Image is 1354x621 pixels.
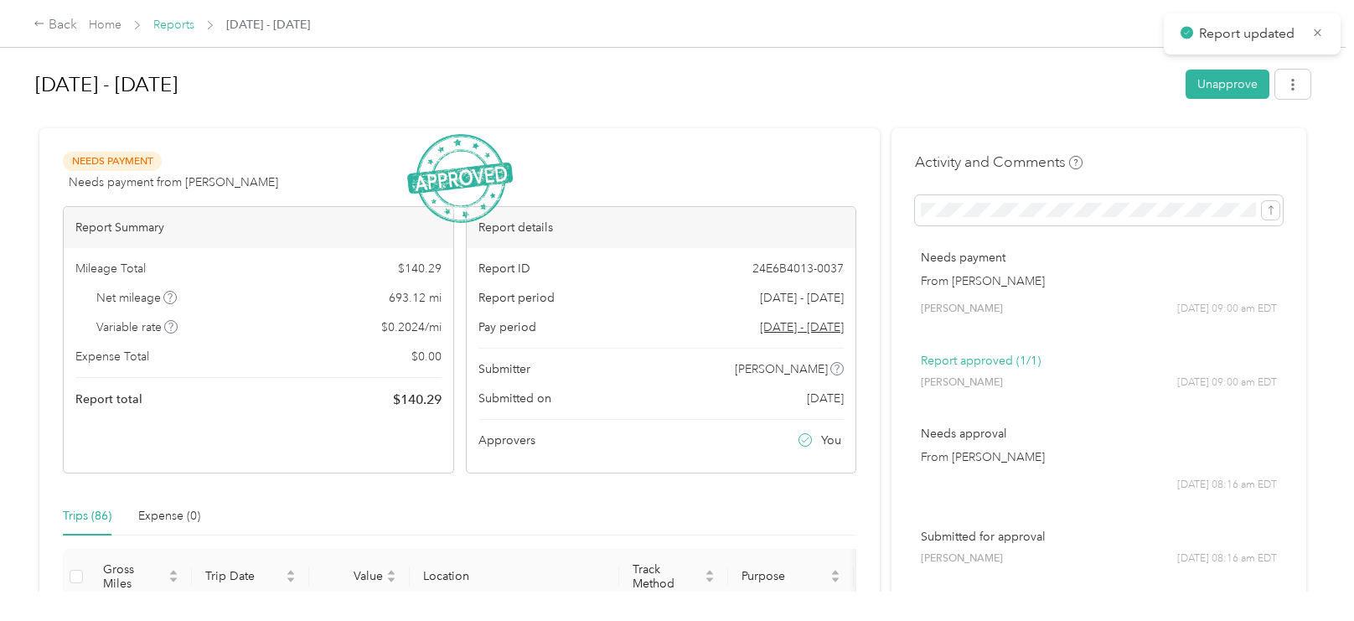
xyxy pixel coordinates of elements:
[168,567,178,577] span: caret-up
[921,249,1277,267] p: Needs payment
[226,16,310,34] span: [DATE] - [DATE]
[90,549,192,605] th: Gross Miles
[478,318,536,336] span: Pay period
[323,569,383,583] span: Value
[921,425,1277,442] p: Needs approval
[35,65,1174,105] h1: Aug 1 - 31, 2025
[921,551,1003,567] span: [PERSON_NAME]
[386,575,396,585] span: caret-down
[478,360,530,378] span: Submitter
[735,360,828,378] span: [PERSON_NAME]
[381,318,442,336] span: $ 0.2024 / mi
[64,207,453,248] div: Report Summary
[393,390,442,410] span: $ 140.29
[821,432,841,449] span: You
[286,567,296,577] span: caret-up
[921,528,1277,546] p: Submitted for approval
[633,562,701,591] span: Track Method
[921,448,1277,466] p: From [PERSON_NAME]
[728,549,854,605] th: Purpose
[478,289,555,307] span: Report period
[921,375,1003,391] span: [PERSON_NAME]
[921,302,1003,317] span: [PERSON_NAME]
[1177,302,1277,317] span: [DATE] 09:00 am EDT
[410,549,619,605] th: Location
[389,289,442,307] span: 693.12 mi
[75,348,149,365] span: Expense Total
[478,260,530,277] span: Report ID
[103,562,165,591] span: Gross Miles
[1177,375,1277,391] span: [DATE] 09:00 am EDT
[1177,551,1277,567] span: [DATE] 08:16 am EDT
[915,152,1083,173] h4: Activity and Comments
[807,390,844,407] span: [DATE]
[478,390,551,407] span: Submitted on
[96,289,178,307] span: Net mileage
[34,15,77,35] div: Back
[1186,70,1269,99] button: Unapprove
[309,549,410,605] th: Value
[830,567,840,577] span: caret-up
[398,260,442,277] span: $ 140.29
[386,567,396,577] span: caret-up
[205,569,282,583] span: Trip Date
[138,507,200,525] div: Expense (0)
[75,391,142,408] span: Report total
[1199,23,1300,44] p: Report updated
[760,289,844,307] span: [DATE] - [DATE]
[752,260,844,277] span: 24E6B4013-0037
[830,575,840,585] span: caret-down
[63,152,162,171] span: Needs Payment
[854,549,917,605] th: Notes
[407,134,513,224] img: ApprovedStamp
[286,575,296,585] span: caret-down
[705,575,715,585] span: caret-down
[153,18,194,32] a: Reports
[705,567,715,577] span: caret-up
[921,352,1277,370] p: Report approved (1/1)
[411,348,442,365] span: $ 0.00
[1177,478,1277,493] span: [DATE] 08:16 am EDT
[192,549,309,605] th: Trip Date
[168,575,178,585] span: caret-down
[478,432,535,449] span: Approvers
[89,18,121,32] a: Home
[75,260,146,277] span: Mileage Total
[467,207,856,248] div: Report details
[742,569,827,583] span: Purpose
[96,318,178,336] span: Variable rate
[921,272,1277,290] p: From [PERSON_NAME]
[760,318,844,336] span: Go to pay period
[63,507,111,525] div: Trips (86)
[619,549,728,605] th: Track Method
[69,173,278,191] span: Needs payment from [PERSON_NAME]
[1260,527,1354,621] iframe: Everlance-gr Chat Button Frame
